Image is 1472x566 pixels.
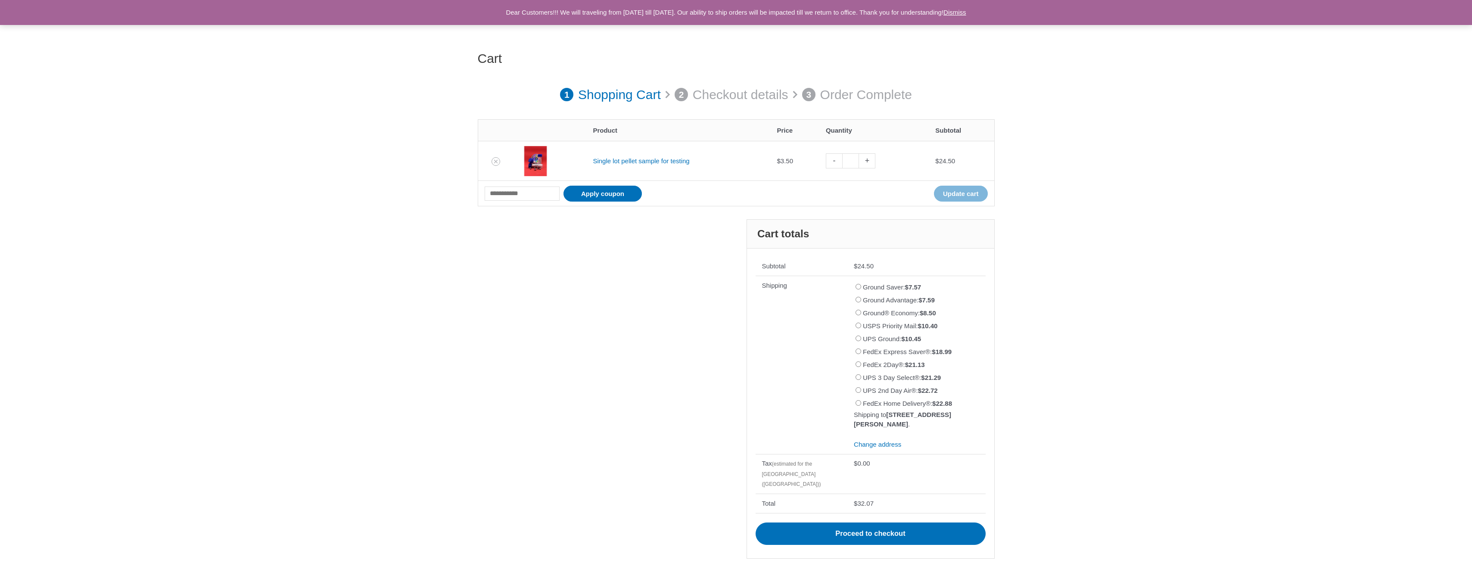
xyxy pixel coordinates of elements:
th: Subtotal [756,257,848,276]
bdi: 24.50 [854,262,874,270]
bdi: 22.88 [932,400,952,407]
bdi: 7.59 [918,296,935,304]
a: + [859,153,875,168]
a: 1 Shopping Cart [560,83,661,107]
span: $ [918,322,921,330]
label: FedEx 2Day®: [863,361,925,368]
h2: Cart totals [747,220,994,249]
label: Ground Advantage: [863,296,935,304]
bdi: 21.29 [921,374,941,381]
label: Ground® Economy: [863,309,936,317]
p: Shopping Cart [578,83,661,107]
th: Quantity [819,120,929,141]
bdi: 18.99 [932,348,952,355]
input: Product quantity [842,153,859,168]
span: $ [854,500,857,507]
span: $ [854,262,857,270]
p: Shipping to . [854,410,979,429]
img: Single lot pellet sample for testing [520,146,551,176]
label: Ground Saver: [863,283,921,291]
bdi: 10.45 [901,335,921,342]
bdi: 32.07 [854,500,874,507]
span: $ [935,157,939,165]
button: Update cart [934,186,988,202]
label: USPS Priority Mail: [863,322,937,330]
span: $ [932,400,936,407]
a: Change address [854,441,901,448]
th: Subtotal [929,120,994,141]
th: Product [586,120,770,141]
bdi: 8.50 [920,309,936,317]
label: UPS Ground: [863,335,921,342]
span: $ [905,361,909,368]
button: Apply coupon [563,186,642,202]
span: $ [901,335,905,342]
bdi: 10.40 [918,322,938,330]
label: UPS 3 Day Select®: [863,374,941,381]
th: Tax [756,454,848,494]
a: Dismiss [943,9,966,16]
small: (estimated for the [GEOGRAPHIC_DATA] ([GEOGRAPHIC_DATA])) [762,461,821,487]
span: $ [905,283,909,291]
label: FedEx Express Saver®: [863,348,952,355]
a: 2 Checkout details [675,83,788,107]
th: Shipping [756,276,848,454]
bdi: 21.13 [905,361,925,368]
span: $ [920,309,923,317]
a: - [826,153,842,168]
span: $ [932,348,935,355]
span: 2 [675,88,688,102]
strong: [STREET_ADDRESS][PERSON_NAME] [854,411,951,428]
label: UPS 2nd Day Air®: [863,387,938,394]
th: Price [771,120,819,141]
th: Total [756,494,848,513]
p: Checkout details [693,83,788,107]
bdi: 22.72 [918,387,938,394]
span: $ [918,296,922,304]
a: Proceed to checkout [756,522,986,545]
span: $ [854,460,857,467]
a: Remove Single lot pellet sample for testing from cart [492,157,500,166]
label: FedEx Home Delivery®: [863,400,952,407]
h1: Cart [478,51,995,66]
bdi: 0.00 [854,460,870,467]
span: 1 [560,88,574,102]
span: $ [777,157,781,165]
span: $ [921,374,924,381]
span: $ [918,387,921,394]
bdi: 3.50 [777,157,794,165]
bdi: 7.57 [905,283,921,291]
a: Single lot pellet sample for testing [593,157,689,165]
bdi: 24.50 [935,157,955,165]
